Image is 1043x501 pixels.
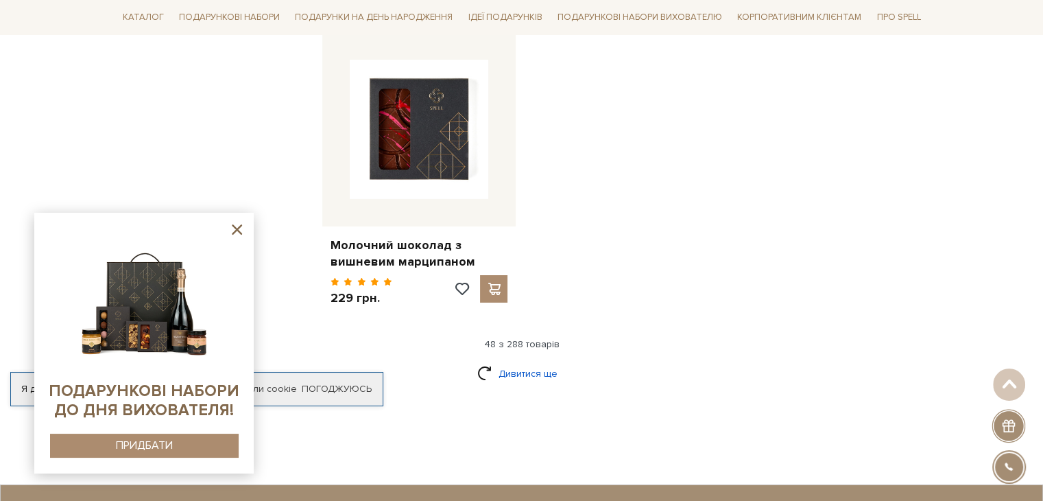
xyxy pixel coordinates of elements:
[462,7,547,28] a: Ідеї подарунків
[871,7,926,28] a: Про Spell
[173,7,285,28] a: Подарункові набори
[552,5,728,29] a: Подарункові набори вихователю
[11,383,383,395] div: Я дозволяю [DOMAIN_NAME] використовувати
[235,383,297,395] a: файли cookie
[331,290,393,306] p: 229 грн.
[331,237,508,270] a: Молочний шоколад з вишневим марципаном
[477,362,566,386] a: Дивитися ще
[732,5,867,29] a: Корпоративним клієнтам
[117,7,169,28] a: Каталог
[289,7,458,28] a: Подарунки на День народження
[112,338,932,351] div: 48 з 288 товарів
[302,383,372,395] a: Погоджуюсь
